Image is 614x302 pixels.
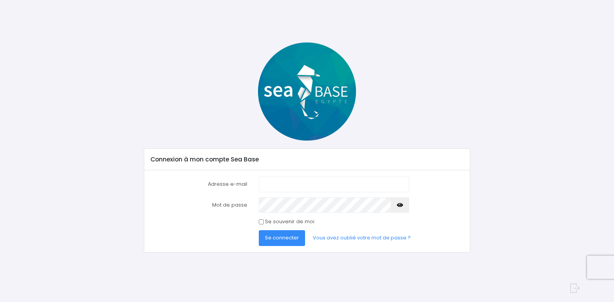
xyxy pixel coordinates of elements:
[144,149,469,170] div: Connexion à mon compte Sea Base
[145,197,253,213] label: Mot de passe
[145,176,253,192] label: Adresse e-mail
[265,218,314,226] label: Se souvenir de moi
[265,234,299,241] span: Se connecter
[259,230,305,246] button: Se connecter
[307,230,417,246] a: Vous avez oublié votre mot de passe ?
